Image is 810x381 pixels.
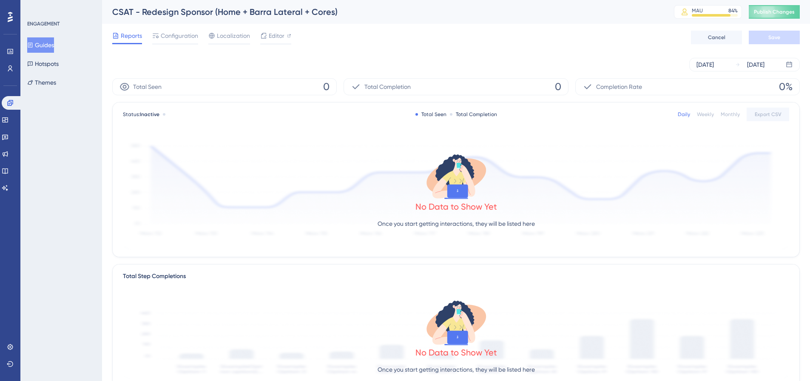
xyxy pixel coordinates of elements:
[755,111,782,118] span: Export CSV
[768,34,780,41] span: Save
[747,108,789,121] button: Export CSV
[721,111,740,118] div: Monthly
[27,20,60,27] div: ENGAGEMENT
[378,364,535,375] p: Once you start getting interactions, they will be listed here
[747,60,765,70] div: [DATE]
[121,31,142,41] span: Reports
[779,80,793,94] span: 0%
[697,111,714,118] div: Weekly
[27,75,56,90] button: Themes
[27,37,54,53] button: Guides
[708,34,725,41] span: Cancel
[728,7,738,14] div: 84 %
[749,31,800,44] button: Save
[323,80,330,94] span: 0
[364,82,411,92] span: Total Completion
[415,111,446,118] div: Total Seen
[112,6,653,18] div: CSAT - Redesign Sponsor (Home + Barra Lateral + Cores)
[140,111,159,117] span: Inactive
[691,31,742,44] button: Cancel
[692,7,703,14] div: MAU
[696,60,714,70] div: [DATE]
[754,9,795,15] span: Publish Changes
[749,5,800,19] button: Publish Changes
[678,111,690,118] div: Daily
[378,219,535,229] p: Once you start getting interactions, they will be listed here
[269,31,284,41] span: Editor
[133,82,162,92] span: Total Seen
[123,271,186,281] div: Total Step Completions
[596,82,642,92] span: Completion Rate
[555,80,561,94] span: 0
[123,111,159,118] span: Status:
[450,111,497,118] div: Total Completion
[27,56,59,71] button: Hotspots
[415,201,497,213] div: No Data to Show Yet
[217,31,250,41] span: Localization
[161,31,198,41] span: Configuration
[415,347,497,358] div: No Data to Show Yet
